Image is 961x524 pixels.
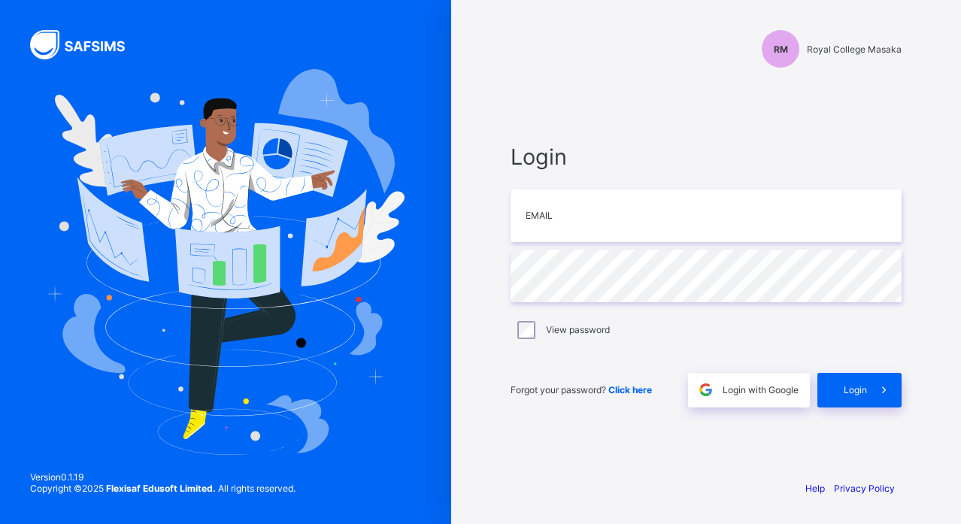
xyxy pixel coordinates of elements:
span: Copyright © 2025 All rights reserved. [30,483,296,494]
span: Login [844,384,867,395]
label: View password [546,324,610,335]
a: Privacy Policy [834,483,895,494]
img: google.396cfc9801f0270233282035f929180a.svg [697,381,714,398]
img: Hero Image [47,69,405,454]
span: Login with Google [723,384,799,395]
span: Version 0.1.19 [30,471,296,483]
span: RM [774,44,788,55]
span: Forgot your password? [511,384,652,395]
strong: Flexisaf Edusoft Limited. [106,483,216,494]
a: Help [805,483,825,494]
span: Login [511,144,902,170]
span: Royal College Masaka [807,44,902,55]
img: SAFSIMS Logo [30,30,143,59]
a: Click here [608,384,652,395]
